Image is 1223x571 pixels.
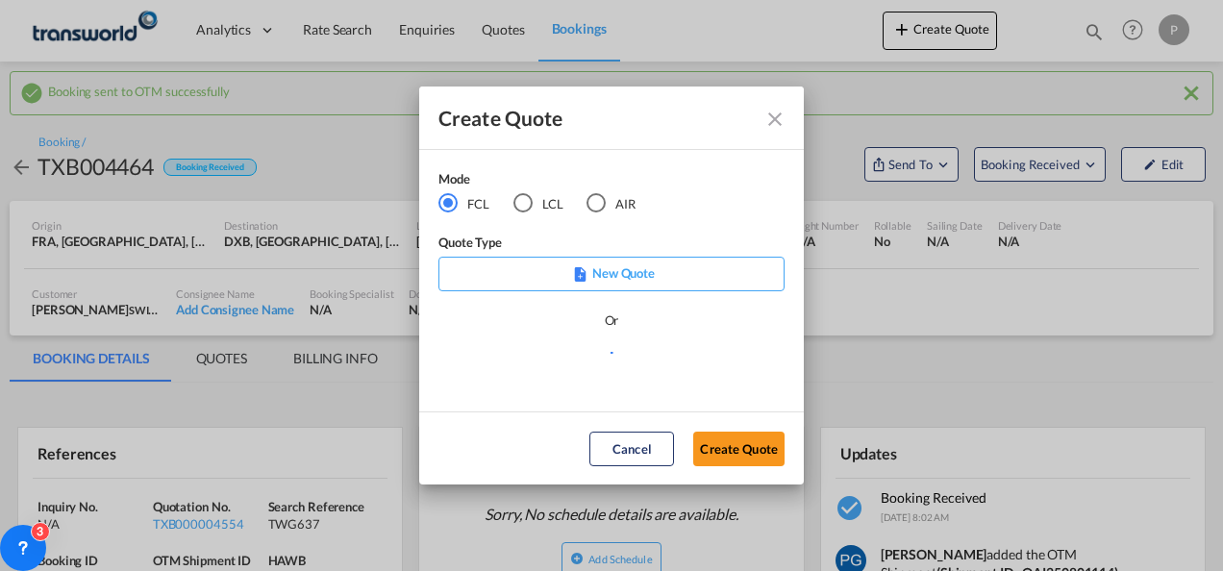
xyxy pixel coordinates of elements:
div: New Quote [438,257,785,291]
div: Create Quote [438,106,750,130]
button: Create Quote [693,432,785,466]
md-radio-button: FCL [438,193,489,214]
md-dialog: Create QuoteModeFCL LCLAIR ... [419,87,804,485]
md-radio-button: LCL [513,193,563,214]
md-icon: Close dialog [763,108,786,131]
md-radio-button: AIR [587,193,636,214]
div: Quote Type [438,233,785,257]
p: New Quote [445,263,778,283]
div: Mode [438,169,660,193]
button: Close dialog [756,100,790,135]
button: Cancel [589,432,674,466]
div: Or [605,310,619,330]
